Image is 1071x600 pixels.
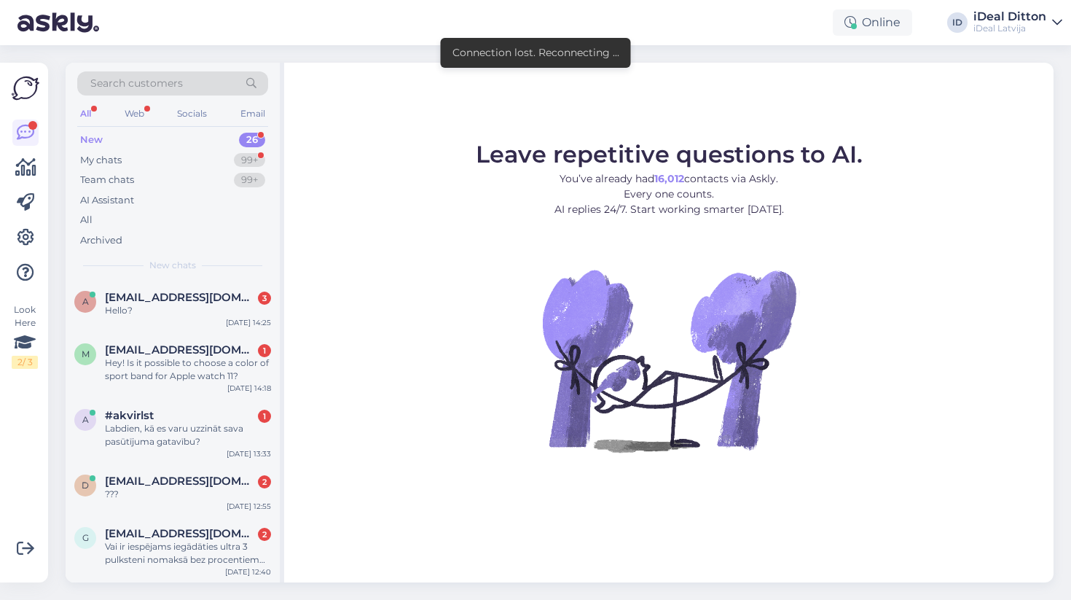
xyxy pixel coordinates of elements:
[973,23,1046,34] div: iDeal Latvija
[80,173,134,187] div: Team chats
[476,171,863,217] p: You’ve already had contacts via Askly. Every one counts. AI replies 24/7. Start working smarter [...
[258,292,271,305] div: 3
[105,488,271,501] div: ???
[12,303,38,369] div: Look Here
[226,317,271,328] div: [DATE] 14:25
[227,383,271,394] div: [DATE] 14:18
[82,532,89,543] span: g
[105,291,256,304] span: annemarijakalnina@gmail.com
[105,422,271,448] div: Labdien, kā es varu uzzināt sava pasūtījuma gatavību?
[227,448,271,459] div: [DATE] 13:33
[90,76,183,91] span: Search customers
[833,9,912,36] div: Online
[174,104,210,123] div: Socials
[12,74,39,102] img: Askly Logo
[105,357,271,383] div: Hey! Is it possible to choose a color of sport band for Apple watch 11?
[538,229,800,491] img: No Chat active
[80,233,122,248] div: Archived
[82,348,90,359] span: m
[973,11,1046,23] div: iDeal Ditton
[973,11,1062,34] a: iDeal DittoniDeal Latvija
[234,173,265,187] div: 99+
[238,104,268,123] div: Email
[239,133,265,147] div: 26
[105,304,271,317] div: Hello?
[82,414,89,425] span: a
[258,410,271,423] div: 1
[105,475,256,488] span: dunchiiks@outlook.com
[105,343,256,357] span: maryyay2@gmail.com
[452,45,619,61] div: Connection lost. Reconnecting ...
[82,296,89,307] span: a
[77,104,94,123] div: All
[80,153,122,168] div: My chats
[105,409,154,422] span: #akvirlst
[258,475,271,488] div: 2
[225,566,271,577] div: [DATE] 12:40
[105,527,256,540] span: gatis.muiznieks@inbox.lv
[122,104,147,123] div: Web
[105,540,271,566] div: Vai ir iespējams iegādāties ultra 3 pulksteni nomaksā bez procentiem šobrīd
[258,528,271,541] div: 2
[12,356,38,369] div: 2 / 3
[654,172,684,185] b: 16,012
[234,153,265,168] div: 99+
[80,133,103,147] div: New
[227,501,271,512] div: [DATE] 12:55
[82,480,89,491] span: d
[149,259,196,272] span: New chats
[80,193,134,208] div: AI Assistant
[258,344,271,357] div: 1
[80,213,93,227] div: All
[947,12,968,33] div: ID
[476,140,863,168] span: Leave repetitive questions to AI.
